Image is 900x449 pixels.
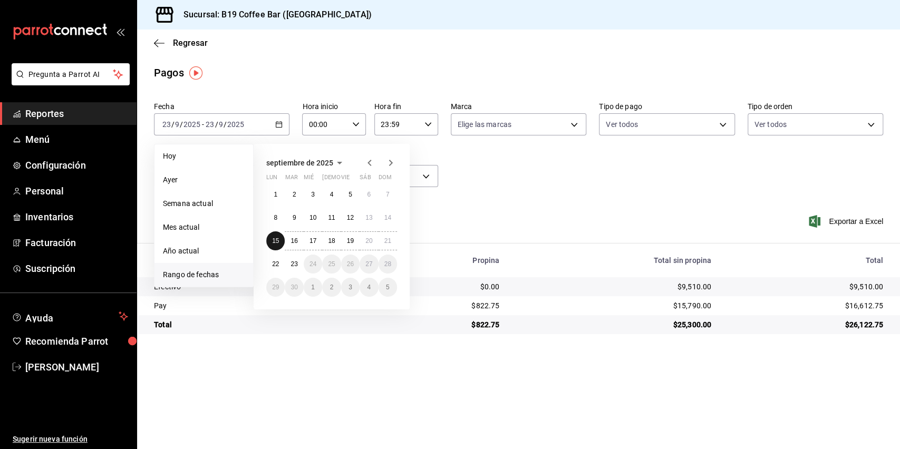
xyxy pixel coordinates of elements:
[189,66,202,80] button: Tooltip marker
[367,284,371,291] abbr: 4 de octubre de 2025
[291,237,297,245] abbr: 16 de septiembre de 2025
[272,284,279,291] abbr: 29 de septiembre de 2025
[175,8,372,21] h3: Sucursal: B19 Coffee Bar ([GEOGRAPHIC_DATA])
[163,246,245,257] span: Año actual
[154,103,289,110] label: Fecha
[266,208,285,227] button: 8 de septiembre de 2025
[754,119,787,130] span: Ver todos
[360,231,378,250] button: 20 de septiembre de 2025
[330,284,334,291] abbr: 2 de octubre de 2025
[328,214,335,221] abbr: 11 de septiembre de 2025
[341,208,360,227] button: 12 de septiembre de 2025
[341,231,360,250] button: 19 de septiembre de 2025
[28,69,113,80] span: Pregunta a Parrot AI
[25,132,128,147] span: Menú
[25,158,128,172] span: Configuración
[347,237,354,245] abbr: 19 de septiembre de 2025
[266,185,285,204] button: 1 de septiembre de 2025
[322,278,341,297] button: 2 de octubre de 2025
[389,281,499,292] div: $0.00
[374,103,438,110] label: Hora fin
[451,103,586,110] label: Marca
[330,191,334,198] abbr: 4 de septiembre de 2025
[311,191,315,198] abbr: 3 de septiembre de 2025
[285,278,303,297] button: 30 de septiembre de 2025
[25,210,128,224] span: Inventarios
[163,174,245,186] span: Ayer
[224,120,227,129] span: /
[728,319,883,330] div: $26,122.75
[322,174,384,185] abbr: jueves
[304,255,322,274] button: 24 de septiembre de 2025
[154,300,372,311] div: Pay
[163,222,245,233] span: Mes actual
[291,284,297,291] abbr: 30 de septiembre de 2025
[25,106,128,121] span: Reportes
[311,284,315,291] abbr: 1 de octubre de 2025
[728,256,883,265] div: Total
[360,174,371,185] abbr: sábado
[154,38,208,48] button: Regresar
[379,185,397,204] button: 7 de septiembre de 2025
[389,256,499,265] div: Propina
[293,214,296,221] abbr: 9 de septiembre de 2025
[365,214,372,221] abbr: 13 de septiembre de 2025
[304,278,322,297] button: 1 de octubre de 2025
[266,159,333,167] span: septiembre de 2025
[163,269,245,280] span: Rango de fechas
[811,215,883,228] button: Exportar a Excel
[365,260,372,268] abbr: 27 de septiembre de 2025
[266,255,285,274] button: 22 de septiembre de 2025
[748,103,883,110] label: Tipo de orden
[180,120,183,129] span: /
[12,63,130,85] button: Pregunta a Parrot AI
[304,231,322,250] button: 17 de septiembre de 2025
[154,319,372,330] div: Total
[25,184,128,198] span: Personal
[272,260,279,268] abbr: 22 de septiembre de 2025
[367,191,371,198] abbr: 6 de septiembre de 2025
[266,231,285,250] button: 15 de septiembre de 2025
[162,120,171,129] input: --
[379,231,397,250] button: 21 de septiembre de 2025
[163,151,245,162] span: Hoy
[379,255,397,274] button: 28 de septiembre de 2025
[25,261,128,276] span: Suscripción
[274,191,277,198] abbr: 1 de septiembre de 2025
[215,120,218,129] span: /
[360,185,378,204] button: 6 de septiembre de 2025
[516,319,711,330] div: $25,300.00
[266,174,277,185] abbr: lunes
[25,360,128,374] span: [PERSON_NAME]
[379,278,397,297] button: 5 de octubre de 2025
[309,214,316,221] abbr: 10 de septiembre de 2025
[25,334,128,348] span: Recomienda Parrot
[285,174,297,185] abbr: martes
[304,208,322,227] button: 10 de septiembre de 2025
[322,231,341,250] button: 18 de septiembre de 2025
[266,278,285,297] button: 29 de septiembre de 2025
[384,214,391,221] abbr: 14 de septiembre de 2025
[516,256,711,265] div: Total sin propina
[304,185,322,204] button: 3 de septiembre de 2025
[175,120,180,129] input: --
[349,284,352,291] abbr: 3 de octubre de 2025
[266,157,346,169] button: septiembre de 2025
[13,434,128,445] span: Sugerir nueva función
[309,237,316,245] abbr: 17 de septiembre de 2025
[341,278,360,297] button: 3 de octubre de 2025
[516,300,711,311] div: $15,790.00
[205,120,215,129] input: --
[384,237,391,245] abbr: 21 de septiembre de 2025
[386,191,390,198] abbr: 7 de septiembre de 2025
[285,255,303,274] button: 23 de septiembre de 2025
[458,119,511,130] span: Elige las marcas
[163,198,245,209] span: Semana actual
[154,65,184,81] div: Pagos
[291,260,297,268] abbr: 23 de septiembre de 2025
[389,300,499,311] div: $822.75
[360,255,378,274] button: 27 de septiembre de 2025
[341,185,360,204] button: 5 de septiembre de 2025
[293,191,296,198] abbr: 2 de septiembre de 2025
